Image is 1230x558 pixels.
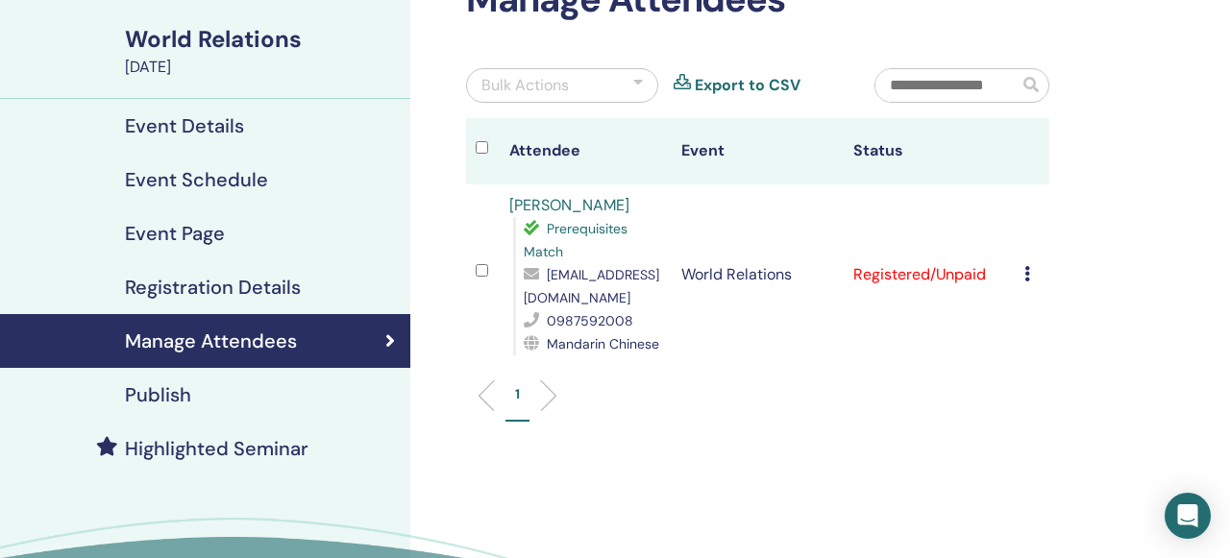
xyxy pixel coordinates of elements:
div: Open Intercom Messenger [1165,493,1211,539]
h4: Event Page [125,222,225,245]
div: Bulk Actions [481,74,569,97]
h4: Publish [125,383,191,406]
a: World Relations[DATE] [113,23,410,79]
th: Status [844,118,1016,184]
a: Export to CSV [695,74,800,97]
h4: Event Details [125,114,244,137]
th: Event [672,118,844,184]
th: Attendee [500,118,672,184]
a: [PERSON_NAME] [509,195,629,215]
div: [DATE] [125,56,399,79]
h4: Highlighted Seminar [125,437,308,460]
h4: Registration Details [125,276,301,299]
h4: Event Schedule [125,168,268,191]
span: 0987592008 [547,312,633,329]
span: [EMAIL_ADDRESS][DOMAIN_NAME] [524,266,659,306]
p: 1 [515,384,520,404]
td: World Relations [672,184,844,365]
span: Mandarin Chinese [547,335,659,352]
h4: Manage Attendees [125,329,297,352]
span: Prerequisites Match [524,220,627,260]
div: World Relations [125,23,399,56]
